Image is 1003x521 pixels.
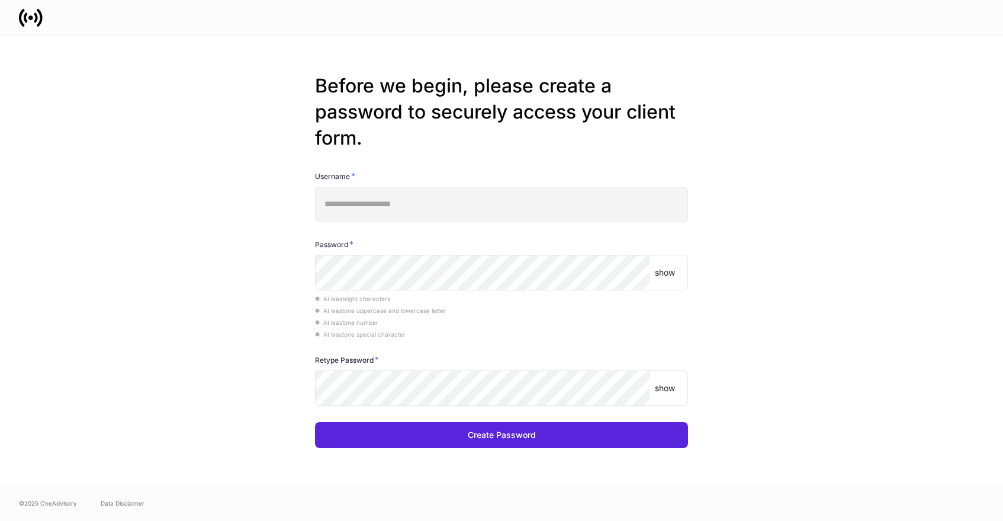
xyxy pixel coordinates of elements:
[468,429,536,441] div: Create Password
[315,295,390,302] span: At least eight characters
[19,498,77,508] span: © 2025 OneAdvisory
[315,238,353,250] h6: Password
[315,307,446,314] span: At least one uppercase and lowercase letter
[315,422,688,448] button: Create Password
[101,498,144,508] a: Data Disclaimer
[315,354,379,366] h6: Retype Password
[655,267,675,279] p: show
[315,319,378,326] span: At least one number
[655,382,675,394] p: show
[315,331,406,338] span: At least one special character
[315,73,688,151] h2: Before we begin, please create a password to securely access your client form.
[315,170,355,182] h6: Username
